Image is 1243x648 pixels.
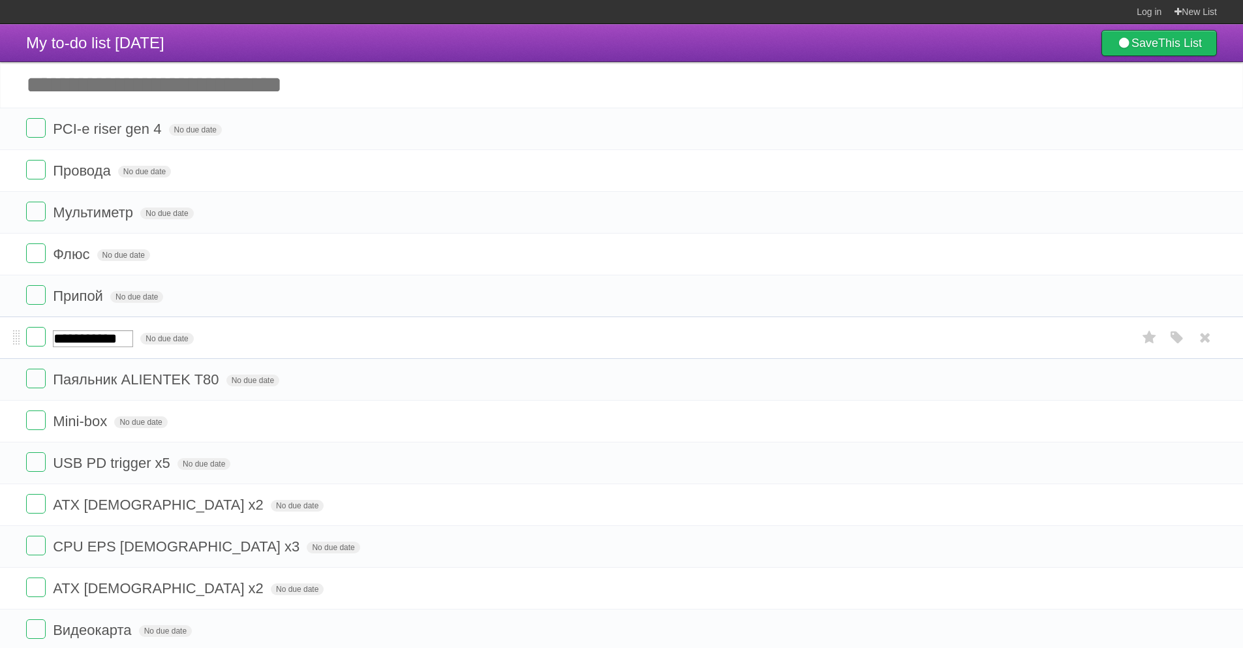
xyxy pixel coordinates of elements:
span: No due date [307,542,360,553]
span: Припой [53,288,106,304]
span: No due date [110,291,163,303]
span: No due date [140,208,193,219]
span: ATX [DEMOGRAPHIC_DATA] x2 [53,497,267,513]
span: CPU EPS [DEMOGRAPHIC_DATA] x3 [53,538,303,555]
span: Паяльник ALIENTEK T80 [53,371,222,388]
span: Mini-box [53,413,110,429]
label: Done [26,410,46,430]
label: Done [26,452,46,472]
span: Мультиметр [53,204,136,221]
label: Done [26,118,46,138]
label: Done [26,202,46,221]
span: Флюс [53,246,93,262]
label: Done [26,285,46,305]
span: PCI-e riser gen 4 [53,121,164,137]
b: This List [1158,37,1202,50]
span: No due date [140,333,193,345]
label: Done [26,243,46,263]
span: Видеокарта [53,622,134,638]
label: Done [26,578,46,597]
label: Done [26,160,46,179]
span: No due date [139,625,192,637]
label: Done [26,327,46,347]
span: No due date [177,458,230,470]
span: No due date [226,375,279,386]
span: ATX [DEMOGRAPHIC_DATA] x2 [53,580,267,596]
span: No due date [169,124,222,136]
span: USB PD trigger x5 [53,455,174,471]
span: No due date [118,166,171,177]
label: Done [26,536,46,555]
label: Done [26,619,46,639]
span: No due date [114,416,167,428]
span: No due date [97,249,150,261]
span: No due date [271,583,324,595]
span: No due date [271,500,324,512]
label: Done [26,369,46,388]
label: Done [26,494,46,514]
label: Star task [1137,327,1162,348]
span: Провода [53,162,114,179]
a: SaveThis List [1101,30,1217,56]
span: My to-do list [DATE] [26,34,164,52]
